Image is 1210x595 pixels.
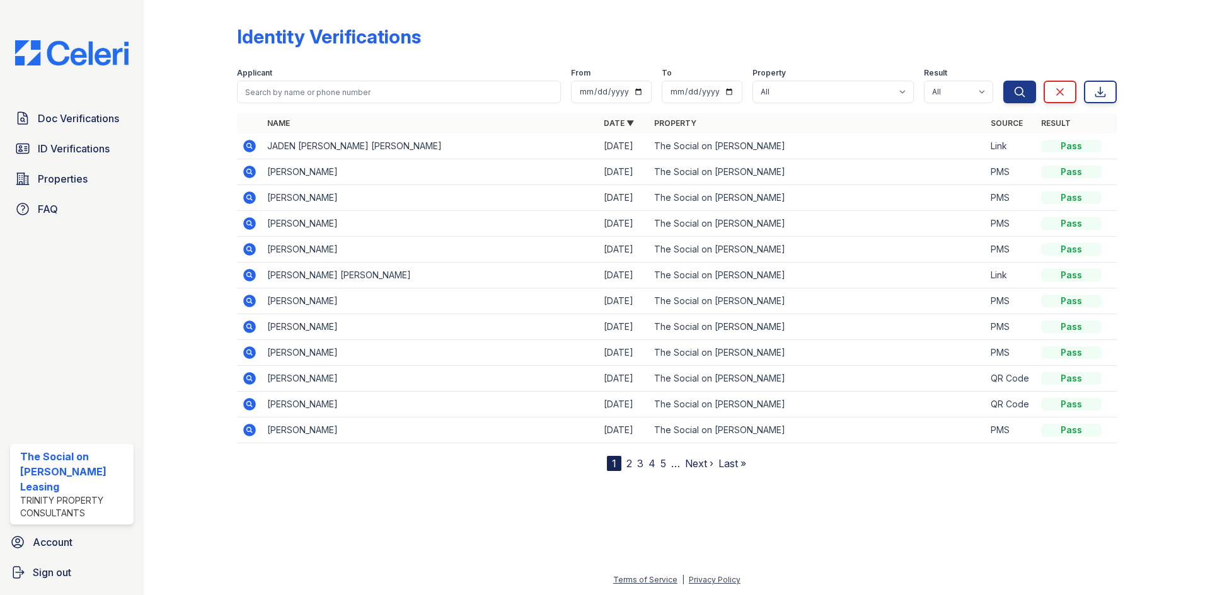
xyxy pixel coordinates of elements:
[1041,191,1102,204] div: Pass
[599,288,649,314] td: [DATE]
[262,417,599,443] td: [PERSON_NAME]
[262,288,599,314] td: [PERSON_NAME]
[5,40,139,65] img: CE_Logo_Blue-a8612792a0a2168367f1c8372b55b34899dd931a85d93a1a3d3e32e68fde9ad4.png
[1041,372,1102,385] div: Pass
[599,211,649,237] td: [DATE]
[649,392,986,417] td: The Social on [PERSON_NAME]
[599,366,649,392] td: [DATE]
[649,237,986,263] td: The Social on [PERSON_NAME]
[1041,424,1102,436] div: Pass
[986,133,1036,159] td: Link
[986,340,1036,366] td: PMS
[599,340,649,366] td: [DATE]
[648,457,655,470] a: 4
[599,314,649,340] td: [DATE]
[38,201,58,217] span: FAQ
[1041,269,1102,281] div: Pass
[262,263,599,288] td: [PERSON_NAME] [PERSON_NAME]
[5,560,139,585] a: Sign out
[38,141,110,156] span: ID Verifications
[649,288,986,314] td: The Social on [PERSON_NAME]
[262,340,599,366] td: [PERSON_NAME]
[262,159,599,185] td: [PERSON_NAME]
[262,185,599,211] td: [PERSON_NAME]
[649,133,986,159] td: The Social on [PERSON_NAME]
[649,417,986,443] td: The Social on [PERSON_NAME]
[33,535,72,550] span: Account
[924,68,947,78] label: Result
[752,68,786,78] label: Property
[599,417,649,443] td: [DATE]
[10,166,134,191] a: Properties
[649,263,986,288] td: The Social on [PERSON_NAME]
[237,81,561,103] input: Search by name or phone number
[660,457,666,470] a: 5
[599,263,649,288] td: [DATE]
[10,196,134,222] a: FAQ
[262,314,599,340] td: [PERSON_NAME]
[986,417,1036,443] td: PMS
[38,171,88,186] span: Properties
[986,314,1036,340] td: PMS
[599,133,649,159] td: [DATE]
[986,392,1036,417] td: QR Code
[1041,166,1102,178] div: Pass
[649,366,986,392] td: The Social on [PERSON_NAME]
[237,68,272,78] label: Applicant
[5,530,139,555] a: Account
[599,237,649,263] td: [DATE]
[613,575,677,584] a: Terms of Service
[689,575,740,584] a: Privacy Policy
[599,392,649,417] td: [DATE]
[20,494,129,519] div: Trinity Property Consultants
[649,314,986,340] td: The Social on [PERSON_NAME]
[991,118,1023,128] a: Source
[20,449,129,494] div: The Social on [PERSON_NAME] Leasing
[662,68,672,78] label: To
[685,457,713,470] a: Next ›
[262,366,599,392] td: [PERSON_NAME]
[237,25,421,48] div: Identity Verifications
[1041,346,1102,359] div: Pass
[654,118,696,128] a: Property
[38,111,119,126] span: Doc Verifications
[33,565,71,580] span: Sign out
[1041,118,1071,128] a: Result
[607,456,621,471] div: 1
[262,237,599,263] td: [PERSON_NAME]
[986,288,1036,314] td: PMS
[671,456,680,471] span: …
[626,457,632,470] a: 2
[262,133,599,159] td: JADEN [PERSON_NAME] [PERSON_NAME]
[1041,217,1102,230] div: Pass
[604,118,634,128] a: Date ▼
[682,575,684,584] div: |
[262,211,599,237] td: [PERSON_NAME]
[649,159,986,185] td: The Social on [PERSON_NAME]
[986,366,1036,392] td: QR Code
[1041,320,1102,333] div: Pass
[637,457,643,470] a: 3
[649,340,986,366] td: The Social on [PERSON_NAME]
[718,457,746,470] a: Last »
[262,392,599,417] td: [PERSON_NAME]
[986,185,1036,211] td: PMS
[10,106,134,131] a: Doc Verifications
[649,185,986,211] td: The Social on [PERSON_NAME]
[1041,140,1102,152] div: Pass
[1041,398,1102,411] div: Pass
[267,118,290,128] a: Name
[649,211,986,237] td: The Social on [PERSON_NAME]
[10,136,134,161] a: ID Verifications
[599,159,649,185] td: [DATE]
[1041,295,1102,307] div: Pass
[986,211,1036,237] td: PMS
[1041,243,1102,256] div: Pass
[599,185,649,211] td: [DATE]
[986,159,1036,185] td: PMS
[986,237,1036,263] td: PMS
[986,263,1036,288] td: Link
[571,68,591,78] label: From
